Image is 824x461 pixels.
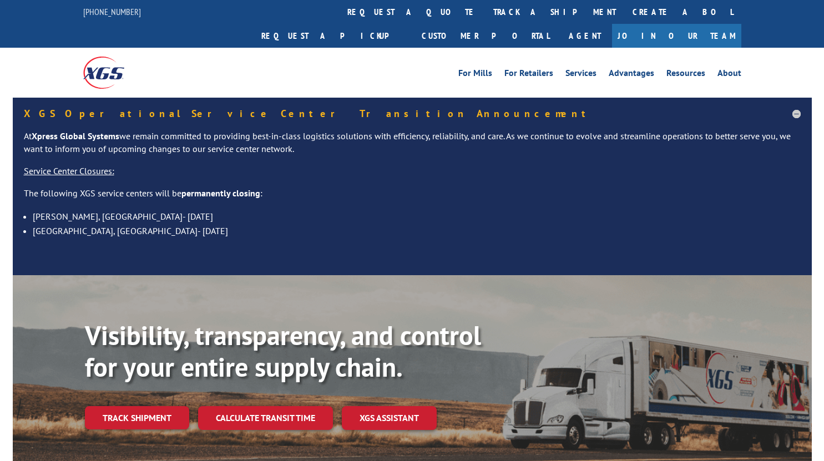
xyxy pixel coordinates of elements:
[612,24,741,48] a: Join Our Team
[24,165,114,176] u: Service Center Closures:
[413,24,558,48] a: Customer Portal
[83,6,141,17] a: [PHONE_NUMBER]
[24,109,801,119] h5: XGS Operational Service Center Transition Announcement
[458,69,492,81] a: For Mills
[717,69,741,81] a: About
[253,24,413,48] a: Request a pickup
[33,224,801,238] li: [GEOGRAPHIC_DATA], [GEOGRAPHIC_DATA]- [DATE]
[85,406,189,429] a: Track shipment
[609,69,654,81] a: Advantages
[181,188,260,199] strong: permanently closing
[32,130,119,141] strong: Xpress Global Systems
[504,69,553,81] a: For Retailers
[24,130,801,165] p: At we remain committed to providing best-in-class logistics solutions with efficiency, reliabilit...
[558,24,612,48] a: Agent
[24,187,801,209] p: The following XGS service centers will be :
[565,69,596,81] a: Services
[342,406,437,430] a: XGS ASSISTANT
[85,318,481,384] b: Visibility, transparency, and control for your entire supply chain.
[198,406,333,430] a: Calculate transit time
[33,209,801,224] li: [PERSON_NAME], [GEOGRAPHIC_DATA]- [DATE]
[666,69,705,81] a: Resources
